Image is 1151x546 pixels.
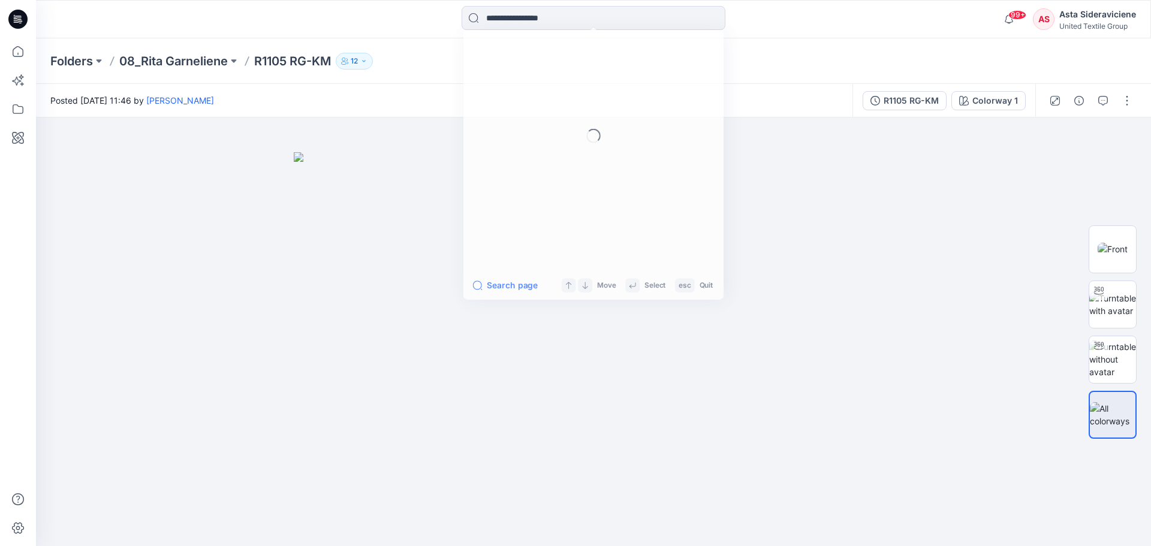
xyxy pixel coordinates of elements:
[1059,22,1136,31] div: United Textile Group
[1059,7,1136,22] div: Asta Sideraviciene
[597,279,616,291] p: Move
[972,94,1018,107] div: Colorway 1
[146,95,214,105] a: [PERSON_NAME]
[863,91,947,110] button: R1105 RG-KM
[1008,10,1026,20] span: 99+
[254,53,331,70] p: R1105 RG-KM
[679,279,691,291] p: esc
[1089,340,1136,378] img: Turntable without avatar
[336,53,373,70] button: 12
[951,91,1026,110] button: Colorway 1
[1033,8,1054,30] div: AS
[1098,243,1128,255] img: Front
[119,53,228,70] a: 08_Rita Garneliene
[473,278,538,292] button: Search page
[700,279,713,291] p: Quit
[644,279,666,291] p: Select
[1090,402,1135,427] img: All colorways
[1069,91,1089,110] button: Details
[1089,292,1136,317] img: Turntable with avatar
[50,94,214,107] span: Posted [DATE] 11:46 by
[884,94,939,107] div: R1105 RG-KM
[50,53,93,70] a: Folders
[351,55,358,68] p: 12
